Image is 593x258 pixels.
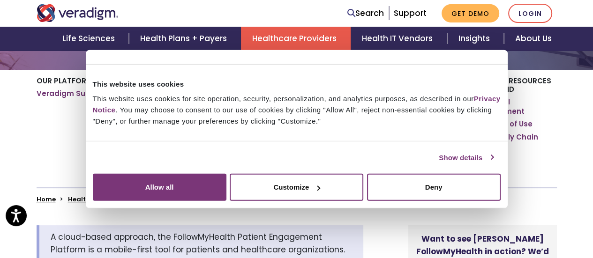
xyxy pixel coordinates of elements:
[508,4,552,23] a: Login
[129,27,241,51] a: Health Plans + Payers
[351,27,447,51] a: Health IT Vendors
[504,27,563,51] a: About Us
[93,93,501,127] div: This website uses cookies for site operation, security, personalization, and analytics purposes, ...
[93,174,226,201] button: Allow all
[367,174,501,201] button: Deny
[93,78,501,89] div: This website uses cookies
[37,4,119,22] img: Veradigm logo
[394,7,427,19] a: Support
[439,152,493,163] a: Show details
[230,174,363,201] button: Customize
[442,4,499,22] a: Get Demo
[68,195,137,204] a: Healthcare Providers
[447,27,504,51] a: Insights
[51,27,129,51] a: Life Sciences
[93,95,501,114] a: Privacy Notice
[37,89,95,98] a: Veradigm Suite
[347,7,384,20] a: Search
[241,27,351,51] a: Healthcare Providers
[413,191,582,247] iframe: Drift Chat Widget
[37,195,56,204] a: Home
[473,97,556,116] a: ERP Fiscal Management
